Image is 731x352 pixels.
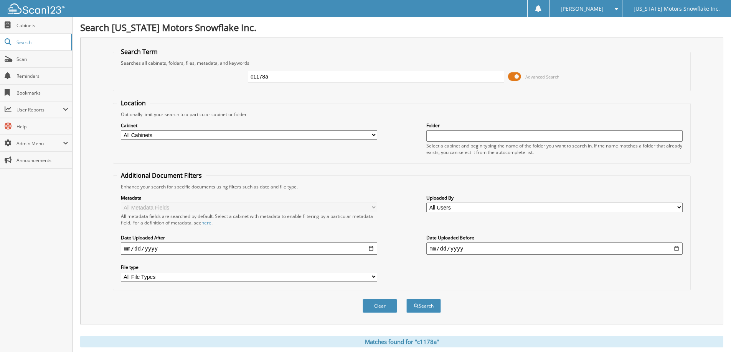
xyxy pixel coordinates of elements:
[426,195,683,201] label: Uploaded By
[117,183,686,190] div: Enhance your search for specific documents using filters such as date and file type.
[121,234,377,241] label: Date Uploaded After
[17,22,68,29] span: Cabinets
[17,56,68,62] span: Scan
[201,219,211,226] a: here
[17,39,67,46] span: Search
[80,21,723,34] h1: Search [US_STATE] Motors Snowflake Inc.
[426,234,683,241] label: Date Uploaded Before
[525,74,559,80] span: Advanced Search
[17,90,68,96] span: Bookmarks
[363,299,397,313] button: Clear
[121,264,377,270] label: File type
[117,99,150,107] legend: Location
[426,142,683,156] div: Select a cabinet and begin typing the name of the folder you want to search in. If the name match...
[117,60,686,66] div: Searches all cabinets, folders, files, metadata, and keywords
[17,106,63,113] span: User Reports
[17,123,68,130] span: Help
[8,3,65,14] img: scan123-logo-white.svg
[17,140,63,147] span: Admin Menu
[561,7,604,11] span: [PERSON_NAME]
[17,73,68,79] span: Reminders
[17,157,68,164] span: Announcements
[117,171,206,180] legend: Additional Document Filters
[634,7,720,11] span: [US_STATE] Motors Snowflake Inc.
[406,299,441,313] button: Search
[121,195,377,201] label: Metadata
[426,122,683,129] label: Folder
[80,336,723,347] div: Matches found for "c1178a"
[426,242,683,255] input: end
[121,122,377,129] label: Cabinet
[117,111,686,118] div: Optionally limit your search to a particular cabinet or folder
[121,242,377,255] input: start
[117,47,162,56] legend: Search Term
[121,213,377,226] div: All metadata fields are searched by default. Select a cabinet with metadata to enable filtering b...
